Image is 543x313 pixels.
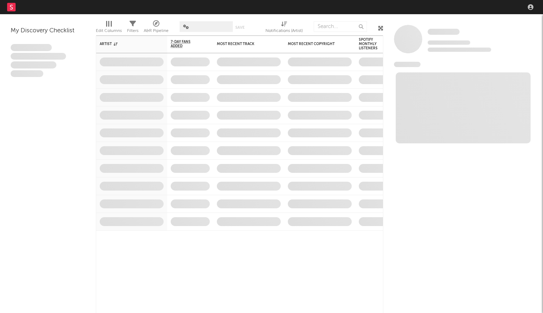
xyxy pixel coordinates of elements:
[100,42,153,46] div: Artist
[127,27,138,35] div: Filters
[428,40,470,45] span: Tracking Since: [DATE]
[314,21,367,32] input: Search...
[11,44,52,51] span: Lorem ipsum dolor
[11,70,43,77] span: Aliquam viverra
[265,27,303,35] div: Notifications (Artist)
[428,29,460,35] span: Some Artist
[171,40,199,48] span: 7-Day Fans Added
[127,18,138,38] div: Filters
[428,48,491,52] span: 0 fans last week
[11,61,56,68] span: Praesent ac interdum
[11,27,85,35] div: My Discovery Checklist
[11,53,66,60] span: Integer aliquet in purus et
[428,28,460,35] a: Some Artist
[359,38,384,50] div: Spotify Monthly Listeners
[96,18,122,38] div: Edit Columns
[288,42,341,46] div: Most Recent Copyright
[144,27,169,35] div: A&R Pipeline
[265,18,303,38] div: Notifications (Artist)
[394,62,421,67] span: News Feed
[144,18,169,38] div: A&R Pipeline
[235,26,245,29] button: Save
[217,42,270,46] div: Most Recent Track
[96,27,122,35] div: Edit Columns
